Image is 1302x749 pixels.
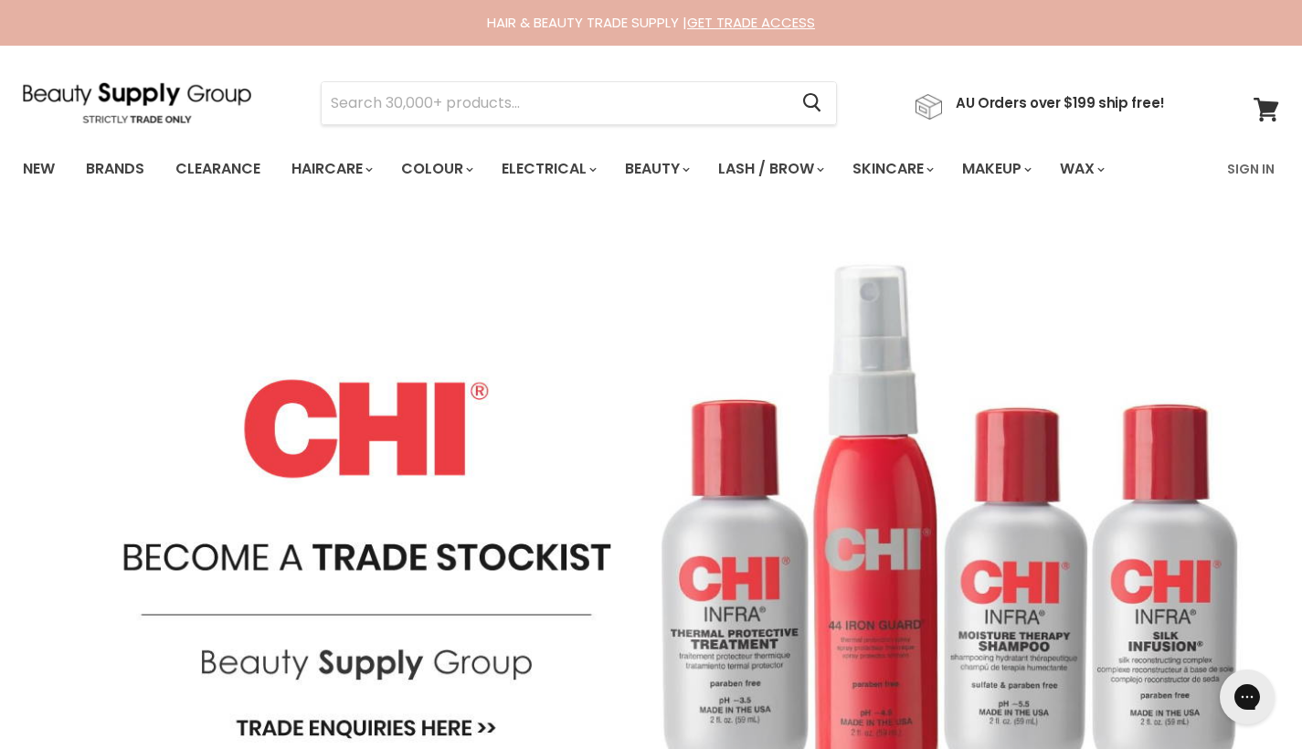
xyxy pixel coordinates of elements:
a: Lash / Brow [704,150,835,188]
a: Brands [72,150,158,188]
a: New [9,150,69,188]
a: Colour [387,150,484,188]
a: Skincare [839,150,945,188]
a: Haircare [278,150,384,188]
ul: Main menu [9,142,1168,195]
a: Sign In [1216,150,1286,188]
a: Clearance [162,150,274,188]
a: Makeup [948,150,1043,188]
iframe: Gorgias live chat messenger [1211,663,1284,731]
form: Product [321,81,837,125]
input: Search [322,82,788,124]
a: GET TRADE ACCESS [687,13,815,32]
a: Beauty [611,150,701,188]
button: Search [788,82,836,124]
a: Electrical [488,150,608,188]
a: Wax [1046,150,1116,188]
